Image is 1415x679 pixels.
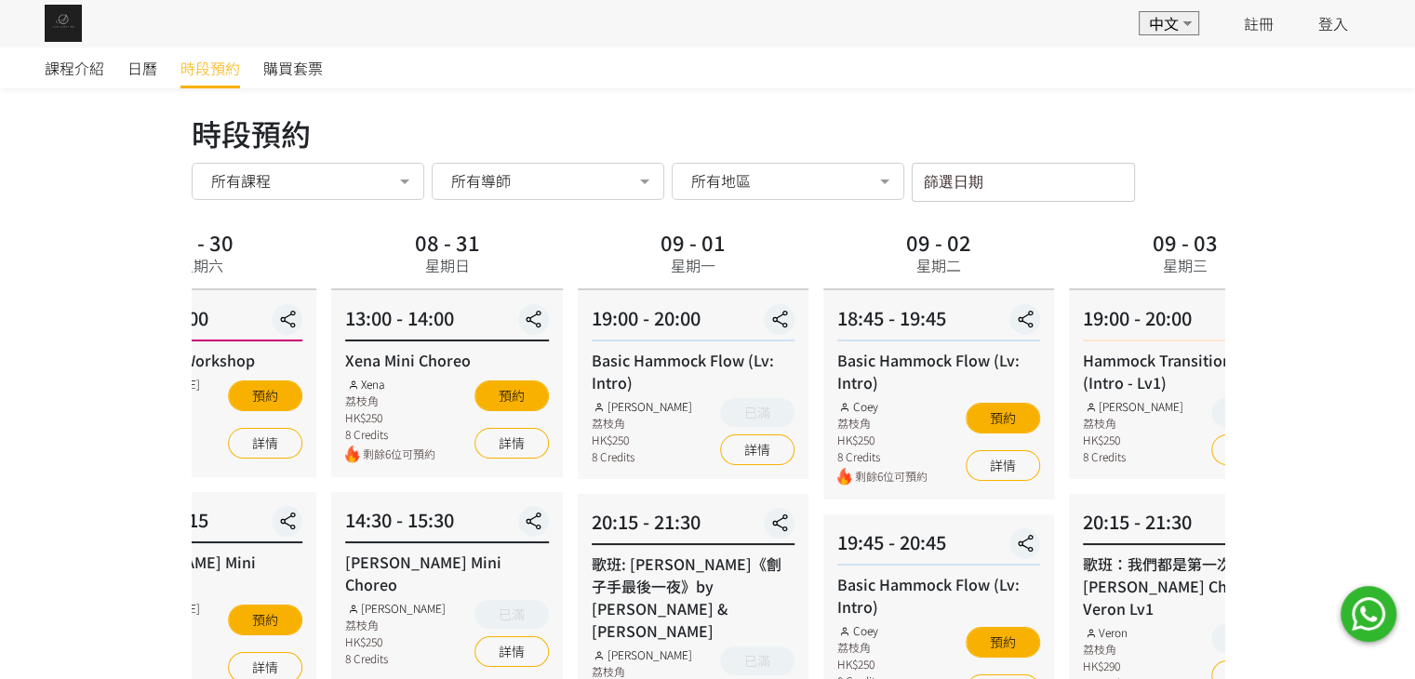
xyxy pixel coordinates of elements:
span: 課程介紹 [45,57,104,79]
div: 荔枝角 [1083,415,1183,432]
div: HK$250 [592,432,692,448]
img: img_61c0148bb0266 [45,5,82,42]
div: Xena Mini Choreo [345,349,548,371]
div: 13:00 - 14:00 [345,304,548,341]
div: 時段預約 [192,111,1224,155]
div: 荔枝角 [1083,641,1131,658]
div: [PERSON_NAME] [1083,398,1183,415]
div: Coey [837,622,928,639]
div: Basic Hammock Flow (Lv: Intro) [592,349,794,393]
div: 8 Credits [837,448,928,465]
a: 詳情 [228,428,302,459]
div: 荔枝角 [100,393,200,409]
div: 09 - 01 [661,232,726,252]
button: 預約 [966,627,1040,658]
a: 課程介紹 [45,47,104,88]
div: 荔枝角 [837,639,928,656]
a: 登入 [1318,12,1348,34]
div: 12:15 - 13:15 [100,506,302,543]
span: 購買套票 [263,57,323,79]
a: 詳情 [1212,434,1287,465]
div: 08 - 31 [415,232,480,252]
div: 20:15 - 21:30 [1083,508,1286,545]
div: 11:00 - 12:00 [100,304,302,341]
div: 18:45 - 19:45 [837,304,1040,341]
a: 詳情 [474,428,549,459]
span: 所有地區 [691,171,751,190]
a: 購買套票 [263,47,323,88]
div: HK$250 [345,409,435,426]
a: 詳情 [720,434,794,465]
button: 已滿 [720,398,794,427]
div: 19:45 - 20:45 [837,528,1040,566]
span: 所有課程 [211,171,271,190]
div: Veron [1083,624,1131,641]
button: 已滿 [720,646,794,675]
div: 10 Credits [100,426,200,443]
div: 8 Credits [345,650,446,667]
div: 星期三 [1162,254,1207,276]
a: 時段預約 [180,47,240,88]
div: 19:00 - 20:00 [592,304,794,341]
div: HK$260 [100,409,200,426]
button: 已滿 [1212,624,1287,653]
div: 20:15 - 21:30 [592,508,794,545]
a: 詳情 [966,450,1040,481]
span: 剩餘3位可預約 [117,446,200,463]
a: 註冊 [1244,12,1274,34]
span: 時段預約 [180,57,240,79]
div: [PERSON_NAME] [100,376,200,393]
div: Flying Pole Workshop [100,349,302,371]
div: HK$250 [1083,432,1183,448]
div: 歌班: [PERSON_NAME]《劊子手最後一夜》by [PERSON_NAME] & [PERSON_NAME] [592,553,794,642]
div: 8 Credits [1083,448,1183,465]
div: 星期二 [916,254,961,276]
a: 日曆 [127,47,157,88]
div: Hammock Transition Flow (Intro - Lv1) [1083,349,1286,393]
div: [PERSON_NAME] [592,646,692,663]
div: 荔枝角 [837,415,928,432]
a: 詳情 [474,636,549,667]
div: [PERSON_NAME] Mini Choreo [100,551,302,595]
button: 預約 [474,380,549,411]
div: Coey [837,398,928,415]
button: 預約 [228,380,302,411]
span: 日曆 [127,57,157,79]
div: 星期一 [671,254,715,276]
div: [PERSON_NAME] [100,600,200,617]
div: Xena [345,376,435,393]
div: 19:00 - 20:00 [1083,304,1286,341]
img: fire.png [837,468,851,486]
div: 歌班：我們都是第一次做人 — [PERSON_NAME] Choreo by Veron Lv1 [1083,553,1286,619]
button: 已滿 [474,600,549,629]
div: 星期六 [179,254,223,276]
button: 預約 [966,403,1040,433]
div: 09 - 02 [906,232,971,252]
span: 所有導師 [451,171,511,190]
div: HK$290 [1083,658,1131,674]
div: 8 Credits [345,426,435,443]
div: 荔枝角 [592,415,692,432]
img: fire.png [345,446,359,463]
div: Basic Hammock Flow (Lv: Intro) [837,349,1040,393]
button: 預約 [228,605,302,635]
span: 剩餘6位可預約 [363,446,435,463]
span: 剩餘6位可預約 [855,468,928,486]
div: 荔枝角 [345,393,435,409]
input: 篩選日期 [912,163,1135,202]
div: 08 - 30 [168,232,234,252]
div: 星期日 [425,254,470,276]
div: 8 Credits [100,650,200,667]
div: 14:30 - 15:30 [345,506,548,543]
div: HK$250 [100,633,200,650]
div: [PERSON_NAME] [345,600,446,617]
div: [PERSON_NAME] [592,398,692,415]
div: Basic Hammock Flow (Lv: Intro) [837,573,1040,618]
div: 8 Credits [592,448,692,465]
div: HK$250 [837,432,928,448]
div: 荔枝角 [345,617,446,633]
div: 09 - 03 [1152,232,1217,252]
div: HK$250 [345,633,446,650]
button: 已滿 [1212,398,1287,427]
div: 荔枝角 [100,617,200,633]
